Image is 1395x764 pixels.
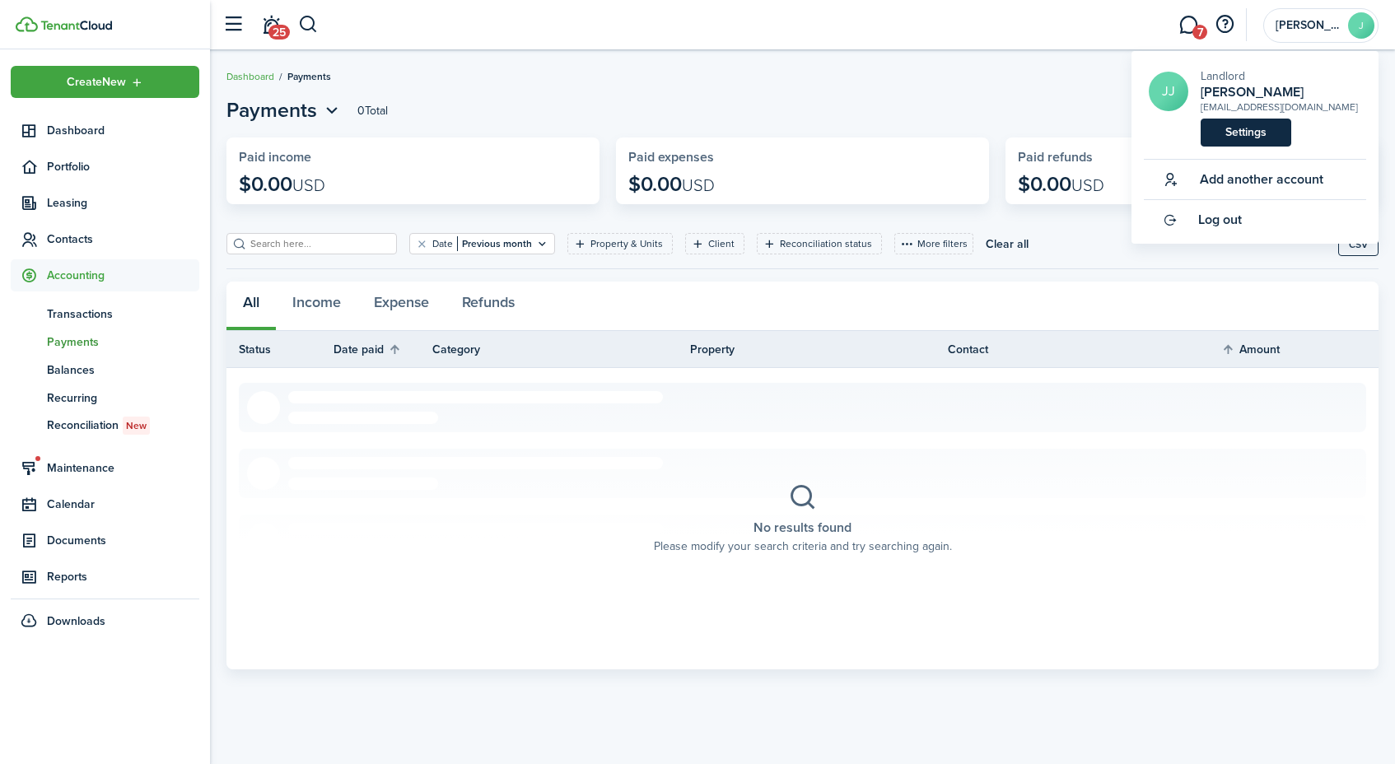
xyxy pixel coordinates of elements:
[682,173,715,198] span: USD
[757,233,882,254] filter-tag: Open filter
[67,77,126,88] span: Create New
[292,173,325,198] span: USD
[432,236,453,251] filter-tag-label: Date
[1201,85,1358,100] a: [PERSON_NAME]
[47,532,199,549] span: Documents
[780,236,872,251] filter-tag-label: Reconciliation status
[1211,11,1239,39] button: Open resource center
[11,356,199,384] a: Balances
[47,333,199,351] span: Payments
[246,236,391,252] input: Search here...
[47,122,199,139] span: Dashboard
[47,231,199,248] span: Contacts
[1200,172,1323,187] span: Add another account
[753,518,851,538] placeholder-title: No results found
[47,267,199,284] span: Accounting
[690,341,948,358] th: Property
[226,69,274,84] a: Dashboard
[1201,68,1245,85] span: Landlord
[685,233,744,254] filter-tag: Open filter
[11,328,199,356] a: Payments
[1192,25,1207,40] span: 7
[590,236,663,251] filter-tag-label: Property & Units
[654,538,952,555] placeholder-description: Please modify your search criteria and try searching again.
[126,418,147,433] span: New
[298,11,319,39] button: Search
[894,233,973,254] button: More filters
[47,389,199,407] span: Recurring
[986,233,1029,254] button: Clear all
[415,237,429,250] button: Clear filter
[1144,200,1366,240] a: Log out
[357,282,446,331] button: Expense
[11,412,199,440] a: ReconciliationNew
[11,384,199,412] a: Recurring
[11,561,199,593] a: Reports
[217,9,249,40] button: Open sidebar
[1198,212,1242,227] span: Log out
[268,25,290,40] span: 25
[1144,160,1323,199] button: Add another account
[47,459,199,477] span: Maintenance
[1018,150,1366,165] widget-stats-title: Paid refunds
[1071,173,1104,198] span: USD
[16,16,38,32] img: TenantCloud
[1201,119,1291,147] a: Settings
[47,417,199,435] span: Reconciliation
[357,102,388,119] header-page-total: 0 Total
[708,236,735,251] filter-tag-label: Client
[1173,4,1204,46] a: Messaging
[1018,173,1104,196] p: $0.00
[226,95,343,125] button: Open menu
[1149,72,1188,111] a: JJ
[47,361,199,379] span: Balances
[226,95,343,125] button: Payments
[40,21,112,30] img: TenantCloud
[255,4,287,46] a: Notifications
[47,194,199,212] span: Leasing
[1201,100,1358,114] div: [EMAIL_ADDRESS][DOMAIN_NAME]
[567,233,673,254] filter-tag: Open filter
[226,95,317,125] span: Payments
[1348,12,1374,39] avatar-text: J
[1201,85,1358,100] h2: Jasmine Johnson
[457,236,532,251] filter-tag-value: Previous month
[47,613,105,630] span: Downloads
[276,282,357,331] button: Income
[1338,233,1379,256] button: CSV
[628,150,977,165] widget-stats-title: Paid expenses
[226,341,334,358] th: Status
[628,173,715,196] p: $0.00
[1276,20,1341,31] span: Jasmine
[11,114,199,147] a: Dashboard
[239,173,325,196] p: $0.00
[47,568,199,585] span: Reports
[409,233,555,254] filter-tag: Open filter
[948,341,1206,358] th: Contact
[432,341,690,358] th: Category
[287,69,331,84] span: Payments
[11,66,199,98] button: Open menu
[239,150,587,165] widget-stats-title: Paid income
[47,158,199,175] span: Portfolio
[47,305,199,323] span: Transactions
[47,496,199,513] span: Calendar
[11,300,199,328] a: Transactions
[446,282,531,331] button: Refunds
